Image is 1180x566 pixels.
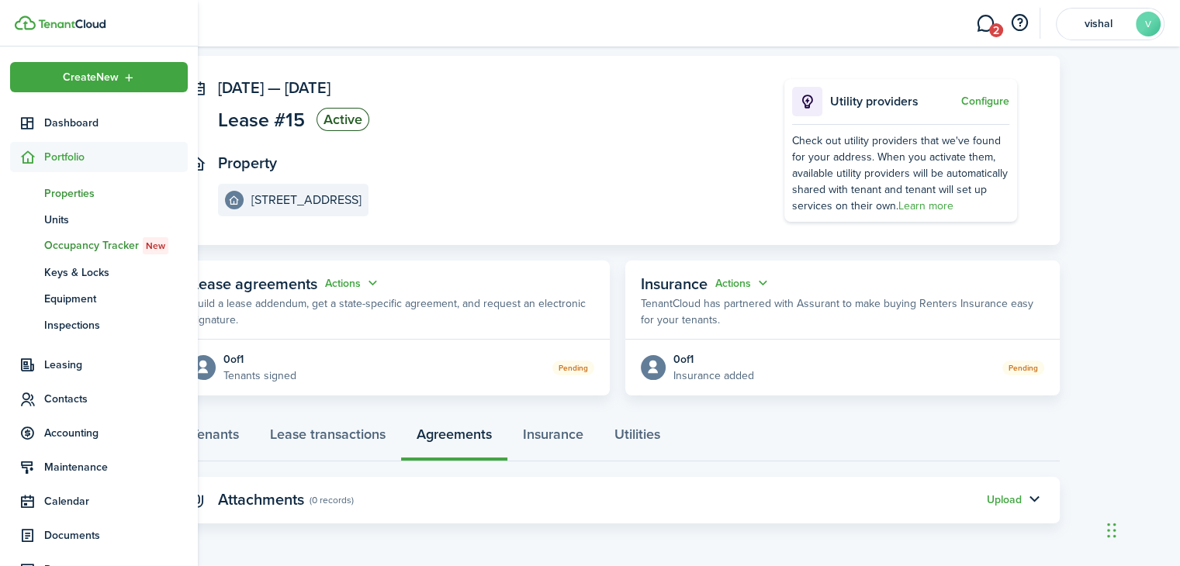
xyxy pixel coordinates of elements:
div: 0 of 1 [673,351,754,368]
span: Calendar [44,493,188,509]
button: Upload [987,494,1022,506]
span: New [146,239,165,253]
a: Tenants [175,415,254,461]
a: Learn more [898,198,953,214]
status: Active [317,108,369,131]
p: Insurance added [673,368,754,384]
span: Units [44,212,188,228]
a: Equipment [10,285,188,312]
span: Accounting [44,425,188,441]
a: Inspections [10,312,188,338]
img: TenantCloud [15,16,36,30]
a: Dashboard [10,108,188,138]
a: Keys & Locks [10,259,188,285]
span: Lease #15 [218,110,305,129]
span: Occupancy Tracker [44,237,188,254]
panel-main-title: Attachments [218,491,304,509]
e-details-info-title: [STREET_ADDRESS] [251,193,362,207]
a: Properties [10,180,188,206]
status: Pending [1002,361,1044,375]
span: Properties [44,185,188,202]
button: Actions [325,274,381,292]
panel-main-subtitle: (0 records) [310,493,354,507]
p: Tenants signed [223,368,296,384]
span: Portfolio [44,149,188,165]
a: Messaging [971,4,1000,43]
img: TenantCloud [38,19,106,29]
span: Documents [44,527,188,544]
span: Leasing [44,357,188,373]
button: Configure [961,95,1009,108]
div: Drag [1107,507,1116,554]
a: Units [10,206,188,233]
button: Open menu [715,274,771,292]
span: Dashboard [44,115,188,131]
div: Check out utility providers that we've found for your address. When you activate them, available ... [792,133,1009,214]
a: Utilities [599,415,676,461]
button: Open menu [325,274,381,292]
button: Actions [715,274,771,292]
button: Open resource center [1006,10,1033,36]
span: Inspections [44,317,188,333]
div: 0 of 1 [223,351,296,368]
a: Insurance [507,415,599,461]
p: Build a lease addendum, get a state-specific agreement, and request an electronic signature. [191,295,594,328]
span: 2 [989,23,1003,37]
button: Toggle accordion [1022,487,1048,513]
span: Insurance [641,272,708,295]
span: Lease agreements [191,272,317,295]
span: Create New [63,72,119,83]
a: Lease transactions [254,415,401,461]
avatar-text: V [1136,12,1161,36]
status: Pending [552,361,594,375]
button: Open menu [10,62,188,92]
span: [DATE] [218,76,264,99]
span: Contacts [44,391,188,407]
p: Utility providers [830,92,957,111]
span: Equipment [44,291,188,307]
iframe: Chat Widget [1102,492,1180,566]
span: Keys & Locks [44,264,188,281]
a: Occupancy TrackerNew [10,233,188,259]
p: TenantCloud has partnered with Assurant to make buying Renters Insurance easy for your tenants. [641,295,1044,328]
span: vishal [1068,19,1130,29]
span: [DATE] [285,76,330,99]
panel-main-title: Property [218,154,277,172]
span: Maintenance [44,459,188,475]
span: — [268,76,281,99]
